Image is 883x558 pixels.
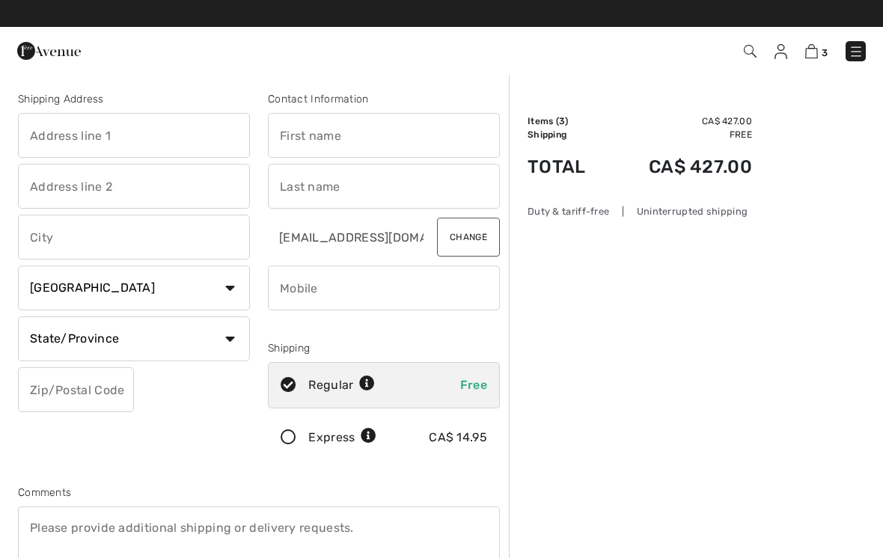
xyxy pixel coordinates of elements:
span: 3 [822,47,828,58]
td: CA$ 427.00 [608,114,752,128]
td: Shipping [528,128,608,141]
div: Comments [18,485,500,500]
input: First name [268,113,500,158]
input: E-mail [268,215,425,260]
img: 1ère Avenue [17,36,81,66]
img: My Info [774,44,787,59]
input: Zip/Postal Code [18,367,134,412]
td: Items ( ) [528,114,608,128]
div: CA$ 14.95 [429,429,487,447]
td: CA$ 427.00 [608,141,752,192]
td: Total [528,141,608,192]
div: Contact Information [268,91,500,107]
input: Last name [268,164,500,209]
span: Free [460,378,487,392]
img: Menu [849,44,864,59]
span: 3 [559,116,565,126]
div: Regular [308,376,375,394]
td: Free [608,128,752,141]
a: 3 [805,42,828,60]
button: Change [437,218,500,257]
input: Mobile [268,266,500,310]
div: Shipping [268,340,500,356]
div: Duty & tariff-free | Uninterrupted shipping [528,204,752,218]
div: Express [308,429,376,447]
input: Address line 1 [18,113,250,158]
img: Search [744,45,757,58]
div: Shipping Address [18,91,250,107]
input: City [18,215,250,260]
a: 1ère Avenue [17,43,81,57]
input: Address line 2 [18,164,250,209]
img: Shopping Bag [805,44,818,58]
